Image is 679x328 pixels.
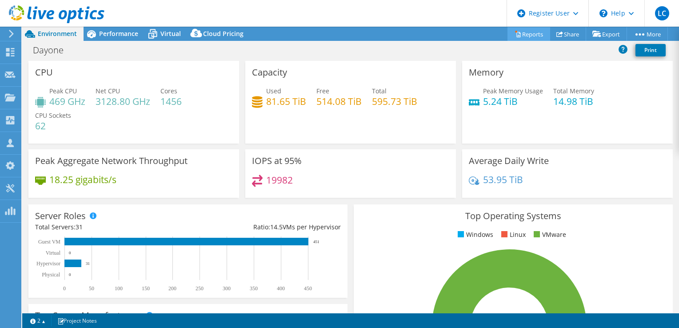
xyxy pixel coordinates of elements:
text: 400 [277,285,285,292]
a: Export [586,27,627,41]
span: Peak CPU [49,87,77,95]
li: Linux [499,230,526,240]
text: 300 [223,285,231,292]
div: Ratio: VMs per Hypervisor [188,222,341,232]
span: Cores [160,87,177,95]
h3: IOPS at 95% [252,156,302,166]
h4: 19982 [266,175,293,185]
text: Physical [42,272,60,278]
span: Free [316,87,329,95]
h1: Dayone [29,45,77,55]
text: 350 [250,285,258,292]
text: 150 [142,285,150,292]
a: Reports [507,27,550,41]
h4: 14.98 TiB [553,96,594,106]
span: LC [655,6,669,20]
h4: 5.24 TiB [483,96,543,106]
text: 451 [313,240,320,244]
text: 200 [168,285,176,292]
h3: Average Daily Write [469,156,549,166]
span: Virtual [160,29,181,38]
h4: 595.73 TiB [372,96,417,106]
span: 31 [76,223,83,231]
span: Total Memory [553,87,594,95]
text: 100 [115,285,123,292]
text: Virtual [46,250,61,256]
h4: 3128.80 GHz [96,96,150,106]
text: 0 [69,272,71,277]
h3: Top Operating Systems [360,211,666,221]
svg: \n [599,9,607,17]
h3: Server Roles [35,211,86,221]
text: Hypervisor [36,260,60,267]
span: Used [266,87,281,95]
h4: 53.95 TiB [483,175,523,184]
li: VMware [531,230,566,240]
span: CPU Sockets [35,111,71,120]
text: 0 [69,251,71,255]
span: Peak Memory Usage [483,87,543,95]
text: 50 [89,285,94,292]
h3: CPU [35,68,53,77]
h3: Top Server Manufacturers [35,311,142,320]
a: Print [635,44,666,56]
span: Total [372,87,387,95]
h4: 81.65 TiB [266,96,306,106]
text: 31 [86,261,90,266]
text: 450 [304,285,312,292]
span: Net CPU [96,87,120,95]
li: Windows [455,230,493,240]
span: Cloud Pricing [203,29,244,38]
h4: 469 GHz [49,96,85,106]
span: Performance [99,29,138,38]
a: Share [550,27,586,41]
a: More [627,27,668,41]
h4: 18.25 gigabits/s [49,175,116,184]
text: 0 [63,285,66,292]
a: 2 [24,315,52,326]
h3: Capacity [252,68,287,77]
div: Total Servers: [35,222,188,232]
a: Project Notes [51,315,103,326]
h3: Memory [469,68,503,77]
h4: 514.08 TiB [316,96,362,106]
h3: Peak Aggregate Network Throughput [35,156,188,166]
text: Guest VM [38,239,60,245]
span: Environment [38,29,77,38]
h4: 62 [35,121,71,131]
text: 250 [196,285,204,292]
h4: 1456 [160,96,182,106]
span: 14.5 [270,223,283,231]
